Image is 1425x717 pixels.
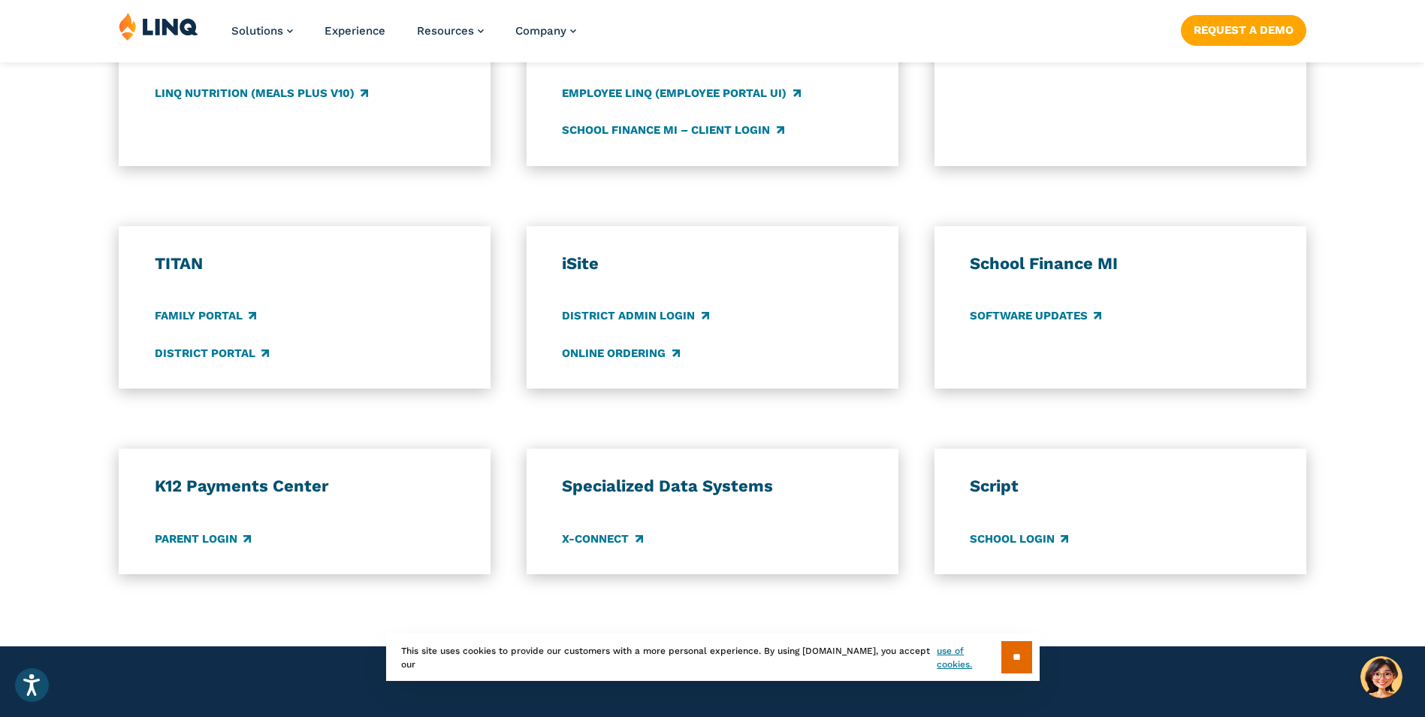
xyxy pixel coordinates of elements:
[562,253,862,274] h3: iSite
[562,122,783,138] a: School Finance MI – Client Login
[562,476,862,497] h3: Specialized Data Systems
[231,24,293,38] a: Solutions
[325,24,385,38] a: Experience
[155,85,368,101] a: LINQ Nutrition (Meals Plus v10)
[970,253,1270,274] h3: School Finance MI
[386,634,1040,681] div: This site uses cookies to provide our customers with a more personal experience. By using [DOMAIN...
[417,24,474,38] span: Resources
[970,476,1270,497] h3: Script
[231,12,576,62] nav: Primary Navigation
[155,345,269,362] a: District Portal
[1181,15,1306,45] a: Request a Demo
[970,531,1068,547] a: School Login
[562,308,708,325] a: District Admin Login
[231,24,283,38] span: Solutions
[970,308,1101,325] a: Software Updates
[155,476,455,497] h3: K12 Payments Center
[417,24,484,38] a: Resources
[515,24,576,38] a: Company
[155,531,251,547] a: Parent Login
[562,345,679,362] a: Online Ordering
[937,644,1001,671] a: use of cookies.
[1360,656,1402,698] button: Hello, have a question? Let’s chat.
[562,85,800,101] a: Employee LINQ (Employee Portal UI)
[155,308,256,325] a: Family Portal
[1181,12,1306,45] nav: Button Navigation
[119,12,198,41] img: LINQ | K‑12 Software
[515,24,566,38] span: Company
[155,253,455,274] h3: TITAN
[562,531,642,547] a: X-Connect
